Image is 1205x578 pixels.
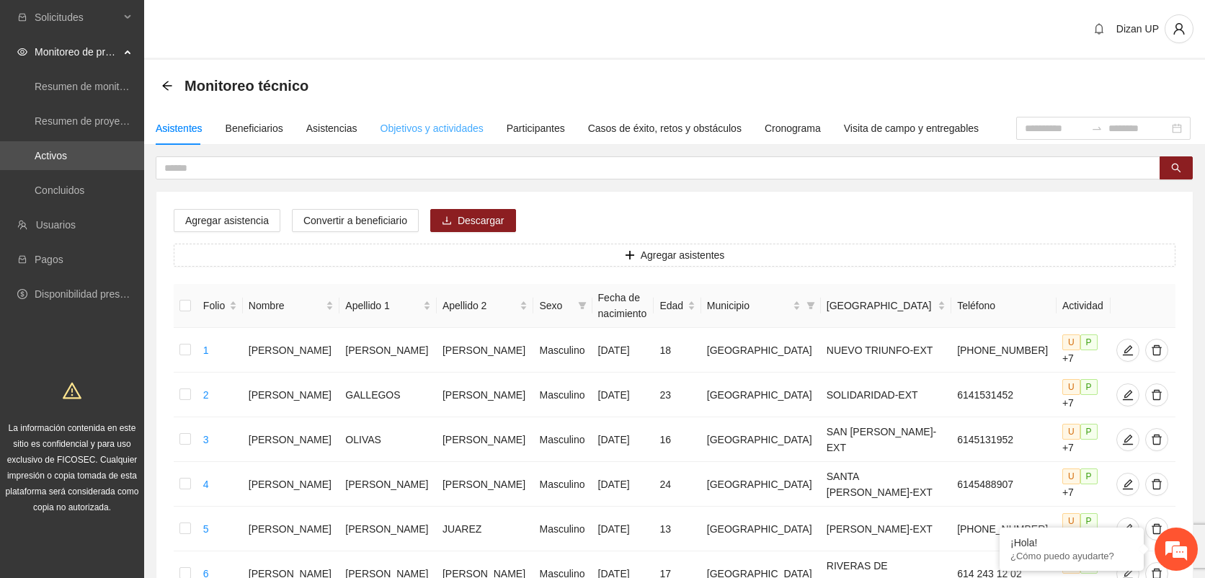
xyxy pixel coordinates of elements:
span: La información contenida en este sitio es confidencial y para uso exclusivo de FICOSEC. Cualquier... [6,423,139,512]
th: Actividad [1057,284,1111,328]
button: delete [1145,517,1168,541]
td: Masculino [533,328,592,373]
button: bell [1088,17,1111,40]
span: arrow-left [161,80,173,92]
span: edit [1117,479,1139,490]
span: Monitoreo técnico [184,74,308,97]
span: search [1171,163,1181,174]
a: Usuarios [36,219,76,231]
div: Back [161,80,173,92]
th: Nombre [243,284,340,328]
a: 3 [203,434,209,445]
span: Estamos en línea. [84,192,199,338]
a: 4 [203,479,209,490]
span: delete [1146,479,1168,490]
td: [PERSON_NAME] [437,462,534,507]
span: Folio [203,298,226,314]
span: Nombre [249,298,324,314]
td: OLIVAS [339,417,437,462]
td: [PERSON_NAME] [339,507,437,551]
span: filter [578,301,587,310]
div: Asistentes [156,120,203,136]
td: [PERSON_NAME] [243,462,340,507]
div: Objetivos y actividades [381,120,484,136]
div: ¡Hola! [1010,537,1133,548]
span: U [1062,513,1080,529]
button: edit [1116,428,1139,451]
td: +7 [1057,462,1111,507]
td: 23 [654,373,701,417]
td: [PERSON_NAME] [339,462,437,507]
span: P [1080,379,1098,395]
td: GALLEGOS [339,373,437,417]
a: 5 [203,523,209,535]
span: P [1080,424,1098,440]
span: swap-right [1091,123,1103,134]
th: Folio [197,284,243,328]
a: 1 [203,344,209,356]
div: Chatee con nosotros ahora [75,74,242,92]
td: SOLIDARIDAD-EXT [821,373,951,417]
button: edit [1116,473,1139,496]
td: [GEOGRAPHIC_DATA] [701,417,821,462]
span: filter [804,295,818,316]
span: to [1091,123,1103,134]
th: Apellido 1 [339,284,437,328]
span: edit [1117,389,1139,401]
td: 24 [654,462,701,507]
span: Agregar asistentes [641,247,725,263]
th: Fecha de nacimiento [592,284,654,328]
span: Convertir a beneficiario [303,213,407,228]
span: bell [1088,23,1110,35]
span: Dizan UP [1116,23,1159,35]
td: [DATE] [592,328,654,373]
td: 13 [654,507,701,551]
th: Colonia [821,284,951,328]
button: edit [1116,383,1139,406]
button: edit [1116,517,1139,541]
div: Beneficiarios [226,120,283,136]
td: [PERSON_NAME] [437,417,534,462]
div: Cronograma [765,120,821,136]
span: download [442,215,452,227]
td: [PERSON_NAME] [243,507,340,551]
button: delete [1145,339,1168,362]
a: Pagos [35,254,63,265]
td: +8 [1057,507,1111,551]
span: Apellido 1 [345,298,420,314]
a: Resumen de proyectos aprobados [35,115,189,127]
th: Teléfono [951,284,1057,328]
button: edit [1116,339,1139,362]
span: edit [1117,344,1139,356]
span: Monitoreo de proyectos [35,37,120,66]
button: plusAgregar asistentes [174,244,1175,267]
button: delete [1145,383,1168,406]
span: P [1080,334,1098,350]
span: Municipio [707,298,790,314]
span: P [1080,468,1098,484]
a: Disponibilidad presupuestal [35,288,158,300]
td: [PERSON_NAME] [243,417,340,462]
span: P [1080,513,1098,529]
button: delete [1145,473,1168,496]
td: [PERSON_NAME] [243,373,340,417]
a: Resumen de monitoreo [35,81,140,92]
td: [PHONE_NUMBER] [951,328,1057,373]
span: U [1062,468,1080,484]
a: Activos [35,150,67,161]
td: [PERSON_NAME] [243,328,340,373]
button: Agregar asistencia [174,209,280,232]
span: delete [1146,523,1168,535]
td: [PERSON_NAME] [437,328,534,373]
td: 6141531452 [951,373,1057,417]
td: +7 [1057,373,1111,417]
span: user [1165,22,1193,35]
span: U [1062,379,1080,395]
span: [GEOGRAPHIC_DATA] [827,298,935,314]
td: [DATE] [592,462,654,507]
span: plus [625,250,635,262]
td: [GEOGRAPHIC_DATA] [701,462,821,507]
td: [PERSON_NAME] [339,328,437,373]
td: [GEOGRAPHIC_DATA] [701,507,821,551]
div: Participantes [507,120,565,136]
